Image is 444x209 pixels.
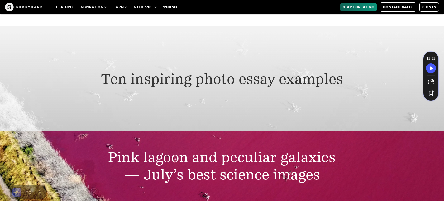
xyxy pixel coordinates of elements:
h2: Pink lagoon and peculiar galaxies — July’s best science images [45,148,399,183]
a: Features [54,3,77,11]
a: Contact Sales [380,2,416,12]
a: Sign in [419,2,439,12]
img: The Craft [5,3,42,11]
a: Pricing [159,3,179,11]
a: Start Creating [340,3,377,11]
button: Inspiration [77,3,109,11]
button: Enterprise [129,3,159,11]
button: Learn [109,3,129,11]
h2: Ten inspiring photo essay examples [45,70,399,88]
